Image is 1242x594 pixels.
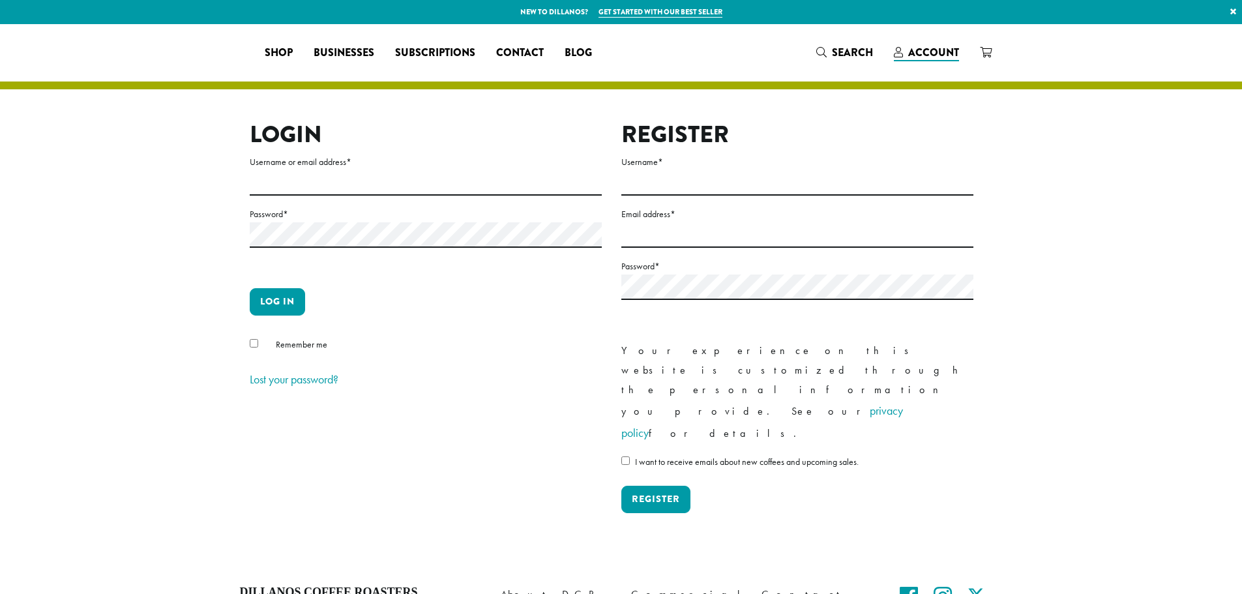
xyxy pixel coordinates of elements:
[265,45,293,61] span: Shop
[621,341,973,444] p: Your experience on this website is customized through the personal information you provide. See o...
[635,456,859,468] span: I want to receive emails about new coffees and upcoming sales.
[621,206,973,222] label: Email address
[806,42,883,63] a: Search
[621,154,973,170] label: Username
[314,45,374,61] span: Businesses
[276,338,327,350] span: Remember me
[250,372,338,387] a: Lost your password?
[254,42,303,63] a: Shop
[599,7,722,18] a: Get started with our best seller
[565,45,592,61] span: Blog
[250,288,305,316] button: Log in
[250,154,602,170] label: Username or email address
[621,121,973,149] h2: Register
[621,258,973,275] label: Password
[908,45,959,60] span: Account
[250,121,602,149] h2: Login
[621,486,690,513] button: Register
[250,206,602,222] label: Password
[621,456,630,465] input: I want to receive emails about new coffees and upcoming sales.
[496,45,544,61] span: Contact
[395,45,475,61] span: Subscriptions
[832,45,873,60] span: Search
[621,403,903,440] a: privacy policy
